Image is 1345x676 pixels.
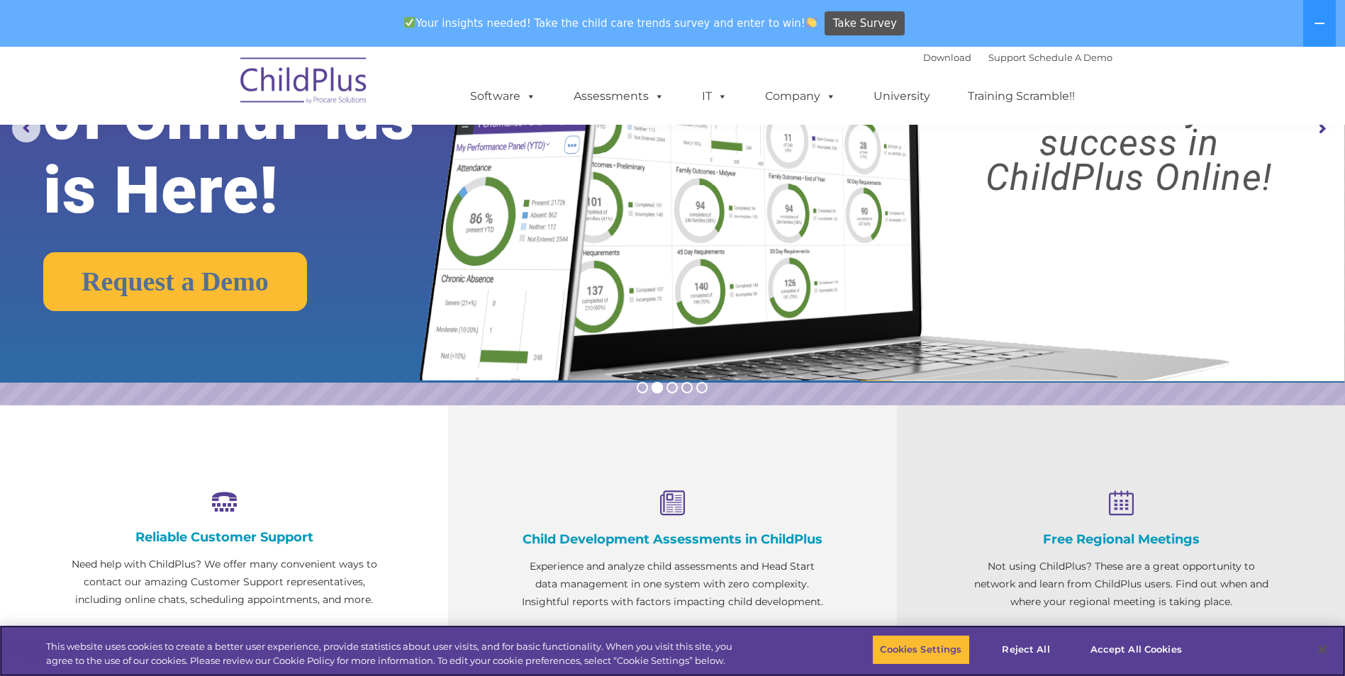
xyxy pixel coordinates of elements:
[954,82,1089,111] a: Training Scramble!!
[398,9,823,37] span: Your insights needed! Take the child care trends survey and enter to win!
[806,17,817,28] img: 👏
[688,82,742,111] a: IT
[859,82,944,111] a: University
[751,82,850,111] a: Company
[71,529,377,545] h4: Reliable Customer Support
[1029,52,1112,63] a: Schedule A Demo
[930,21,1329,195] rs-layer: Boost your productivity and streamline your success in ChildPlus Online!
[43,6,473,227] rs-layer: The Future of ChildPlus is Here!
[197,94,240,104] span: Last name
[43,252,307,311] a: Request a Demo
[559,82,679,111] a: Assessments
[968,531,1274,547] h4: Free Regional Meetings
[46,640,740,667] div: This website uses cookies to create a better user experience, provide statistics about user visit...
[1083,635,1190,665] button: Accept All Cookies
[988,52,1026,63] a: Support
[197,152,257,162] span: Phone number
[923,52,1112,63] font: |
[923,52,971,63] a: Download
[456,82,550,111] a: Software
[519,531,825,547] h4: Child Development Assessments in ChildPlus
[404,17,415,28] img: ✅
[519,558,825,611] p: Experience and analyze child assessments and Head Start data management in one system with zero c...
[233,47,375,118] img: ChildPlus by Procare Solutions
[968,558,1274,611] p: Not using ChildPlus? These are a great opportunity to network and learn from ChildPlus users. Fin...
[833,11,897,36] span: Take Survey
[982,635,1071,665] button: Reject All
[872,635,969,665] button: Cookies Settings
[1307,634,1338,665] button: Close
[825,11,905,36] a: Take Survey
[71,556,377,609] p: Need help with ChildPlus? We offer many convenient ways to contact our amazing Customer Support r...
